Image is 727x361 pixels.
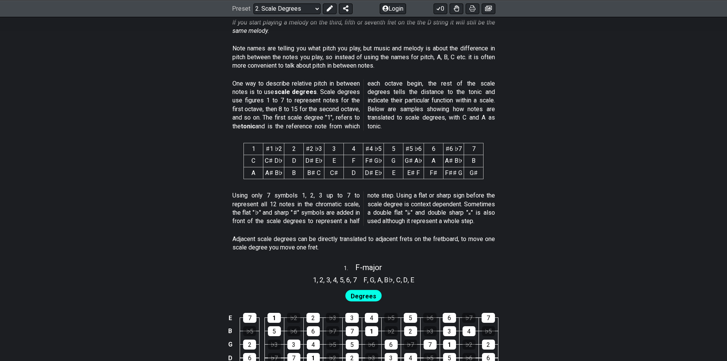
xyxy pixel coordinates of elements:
div: 4 [365,313,378,323]
div: ♭2 [385,326,398,336]
div: ♭5 [326,340,339,350]
td: A [424,155,443,167]
button: Toggle Dexterity for all fretkits [450,3,463,14]
td: E♯ F [403,167,424,179]
th: ♯6 ♭7 [443,143,464,155]
th: ♯4 ♭5 [363,143,384,155]
div: ♭6 [423,313,437,323]
span: Preset [232,5,250,12]
section: Scale pitch classes [309,273,360,285]
span: 3 [326,275,330,285]
em: If you start playing a melody on the third, fifth or seventh fret on the the D string it will sti... [232,19,495,34]
div: ♭5 [482,326,495,336]
div: 2 [482,340,495,350]
div: 5 [268,326,281,336]
div: ♭3 [268,340,281,350]
td: E [324,155,344,167]
div: 1 [443,340,456,350]
span: B♭ [384,275,393,285]
div: 7 [482,313,495,323]
p: One way to describe relative pitch in between notes is to use . Scale degrees use figures 1 to 7 ... [232,79,495,131]
span: F - major [355,263,382,272]
span: C [396,275,401,285]
td: D [284,155,304,167]
div: ♭3 [326,313,339,323]
section: Scale pitch classes [360,273,418,285]
td: G♯ [464,167,484,179]
td: E [226,311,235,325]
span: , [408,275,411,285]
span: , [382,275,385,285]
th: ♯2 ♭3 [304,143,324,155]
span: 6 [346,275,350,285]
strong: tonic [241,123,255,130]
span: , [317,275,320,285]
p: Adjacent scale degrees can be directly translated to adjacent frets on the fretboard, to move one... [232,235,495,252]
span: 4 [333,275,337,285]
div: 4 [307,340,320,350]
th: 4 [344,143,363,155]
td: G [384,155,403,167]
div: 3 [287,340,300,350]
span: , [401,275,404,285]
td: F [344,155,363,167]
th: ♯1 ♭2 [263,143,284,155]
button: Login [380,3,406,14]
td: D♯ E♭ [363,167,384,179]
th: 2 [284,143,304,155]
td: B [226,324,235,338]
span: 7 [353,275,357,285]
span: G [370,275,374,285]
div: 2 [306,313,320,323]
span: First enable full edit mode to edit [351,291,376,302]
span: , [337,275,340,285]
td: G♯ A♭ [403,155,424,167]
div: ♭7 [404,340,417,350]
div: 6 [443,313,456,323]
span: 1 [313,275,317,285]
td: B [284,167,304,179]
div: 5 [404,313,417,323]
th: 1 [244,143,263,155]
span: , [350,275,353,285]
div: ♭3 [424,326,437,336]
th: ♯5 ♭6 [403,143,424,155]
div: 7 [243,313,256,323]
strong: scale degrees [274,88,317,96]
td: D [344,167,363,179]
div: ♭7 [326,326,339,336]
div: ♭5 [243,326,256,336]
span: , [343,275,347,285]
button: Create image [482,3,495,14]
div: 6 [385,340,398,350]
td: A [244,167,263,179]
th: 5 [384,143,403,155]
td: D♯ E♭ [304,155,324,167]
div: 6 [307,326,320,336]
td: C♯ [324,167,344,179]
div: ♭6 [287,326,300,336]
td: F♯ G♭ [363,155,384,167]
div: ♭6 [365,340,378,350]
div: ♭2 [463,340,476,350]
div: 7 [346,326,359,336]
div: 1 [365,326,378,336]
div: 2 [404,326,417,336]
div: ♭5 [384,313,398,323]
span: 1 . [344,264,355,273]
span: D [403,275,408,285]
td: B [464,155,484,167]
div: 1 [268,313,281,323]
button: Edit Preset [323,3,337,14]
span: , [393,275,396,285]
span: 5 [340,275,343,285]
span: , [323,275,326,285]
th: 6 [424,143,443,155]
td: E [384,167,403,179]
td: A♯ B♭ [263,167,284,179]
td: A♯ B♭ [443,155,464,167]
button: Share Preset [339,3,353,14]
button: 0 [434,3,447,14]
td: C [244,155,263,167]
span: , [367,275,370,285]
